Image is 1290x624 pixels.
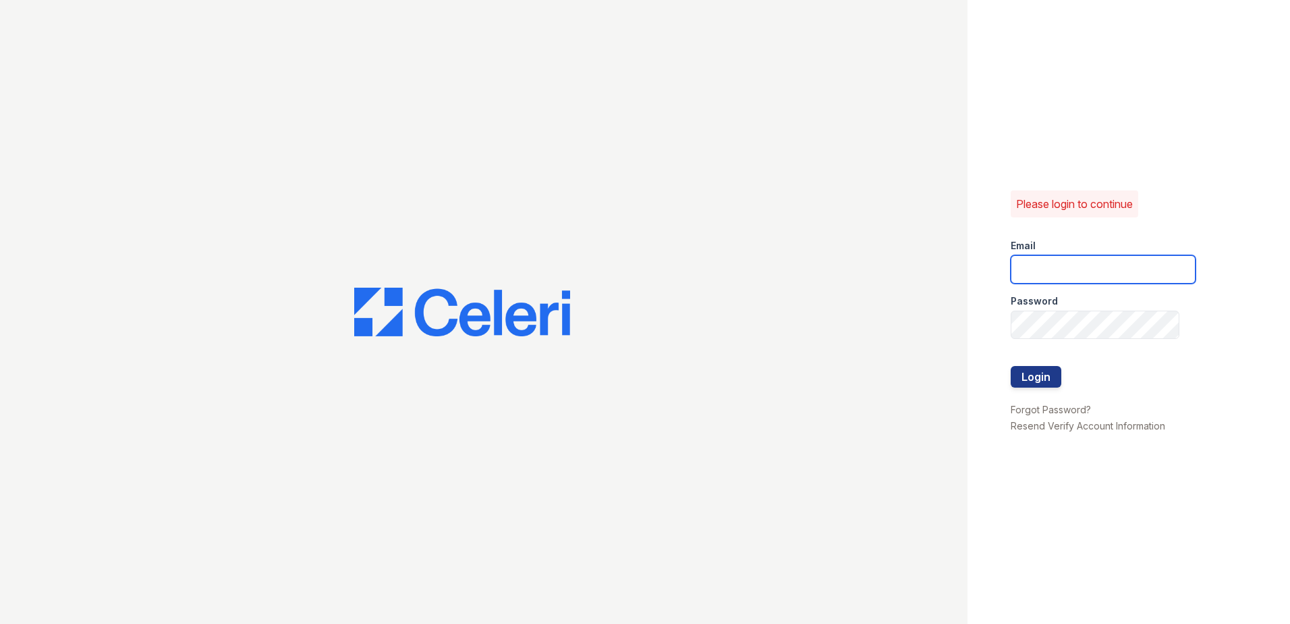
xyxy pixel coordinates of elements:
label: Password [1011,294,1058,308]
label: Email [1011,239,1036,253]
img: CE_Logo_Blue-a8612792a0a2168367f1c8372b55b34899dd931a85d93a1a3d3e32e68fde9ad4.png [354,288,570,336]
button: Login [1011,366,1061,388]
p: Please login to continue [1016,196,1133,212]
a: Forgot Password? [1011,404,1091,415]
a: Resend Verify Account Information [1011,420,1165,432]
